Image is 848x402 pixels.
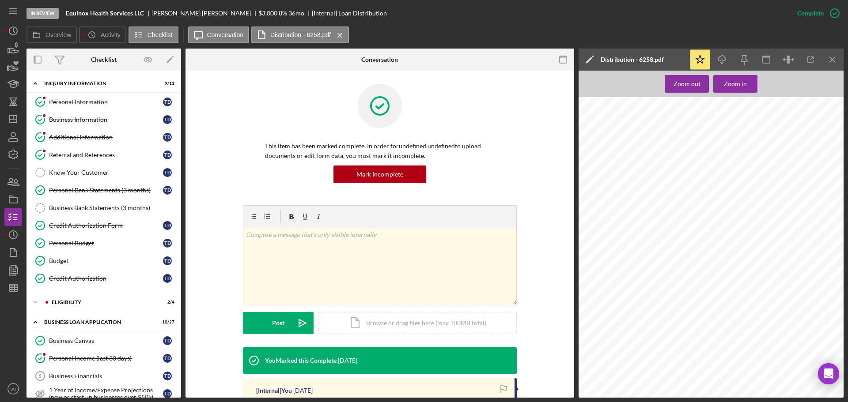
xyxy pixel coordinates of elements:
[243,312,314,334] button: Post
[163,168,172,177] div: T D
[163,256,172,265] div: T D
[129,26,178,43] button: Checklist
[45,31,71,38] label: Overview
[602,332,670,339] span: Business Questions
[31,181,177,199] a: Personal Bank Statements (3 months)TD
[726,303,733,307] span: Last
[775,231,783,236] span: Yes
[49,134,163,141] div: Additional Information
[49,151,163,158] div: Referral and References
[604,252,630,257] span: [US_STATE]
[719,215,727,220] span: Yes
[604,350,636,355] span: 4344 Miletus Dr
[31,146,177,164] a: Referral and ReferencesTD
[602,289,627,294] span: Borrower 1
[91,56,117,63] div: Checklist
[729,215,731,220] span: 
[159,300,174,305] div: 2 / 4
[727,296,765,301] span: [PERSON_NAME]
[26,8,59,19] div: In Review
[31,111,177,128] a: Business InformationTD
[163,389,172,398] div: T D
[602,343,649,348] span: Location of Business
[49,204,176,211] div: Business Bank Statements (3 months)
[715,277,775,282] span: Equinox Health Services LLC
[602,313,690,318] span: Co-Borrower or Co-[PERSON_NAME]?
[602,357,629,361] span: Address Line 1
[163,150,172,159] div: T D
[604,170,653,175] span: [DATE] Box - Upcoming
[356,165,403,183] div: Mark Incomplete
[10,387,16,391] text: SO
[163,354,172,363] div: T D
[148,31,173,38] label: Checklist
[49,187,163,194] div: Personal Bank Statements (3 months)
[674,75,700,93] div: Zoom out
[602,142,803,147] span: You will not be able to make edits once you submit. Be sure to double check your answers prior to
[713,226,734,231] span: Step-Up?
[256,387,292,394] div: [Internal] You
[602,163,702,168] span: Which upcoming box are you submitting for?
[163,372,172,380] div: T D
[31,252,177,270] a: BudgetTD
[713,75,757,93] button: Zoom in
[31,217,177,234] a: Credit Authorization FormTD
[49,387,163,401] div: 1 Year of Income/Expense Projections (new or start up businesses over $50k)
[604,296,643,301] span: [PERSON_NAME]
[785,231,787,236] span: 
[159,319,174,325] div: 10 / 27
[769,226,815,231] span: Refinance/Re-Close?
[49,240,163,247] div: Personal Budget
[602,245,614,250] span: State
[163,133,172,142] div: T D
[272,312,284,334] div: Post
[44,81,152,86] div: INQUIRY INFORMATION
[713,215,715,220] span: 
[279,10,287,17] div: 8 %
[601,56,664,63] div: Distribution - 6258.pdf
[265,141,495,161] p: This item has been marked complete. In order for undefined undefined to upload documents or edit ...
[49,257,163,264] div: Budget
[163,274,172,283] div: T D
[163,186,172,195] div: T D
[602,147,819,152] span: submitting. If you need to save your progress and continue at a later time, simply hit save at th...
[791,231,796,236] span: No
[293,387,313,394] time: 2025-09-17 14:50
[713,191,750,195] span: Counselor Email
[207,31,244,38] label: Conversation
[735,231,741,236] span: No
[602,303,610,307] span: First
[602,226,625,231] span: Loan Type
[735,215,741,220] span: No
[52,300,152,305] div: ELIGIBILITY
[312,10,387,17] div: [Internal] Loan Distribution
[163,98,172,106] div: T D
[604,233,623,238] span: Business
[39,373,42,379] tspan: 9
[49,222,163,229] div: Credit Authorization Form
[49,372,163,379] div: Business Financials
[31,349,177,367] a: Personal Income (last 30 days)TD
[288,10,304,17] div: 36 mo
[602,259,612,263] span: State
[604,366,624,371] span: Florissant
[49,275,163,282] div: Credit Authorization
[715,350,763,355] span: [GEOGRAPHIC_DATA]
[713,210,753,215] span: Existing Borrower
[604,198,642,203] span: [PERSON_NAME]
[44,319,152,325] div: BUSINESS LOAN APPLICATION
[361,56,398,63] div: Conversation
[188,26,250,43] button: Conversation
[163,115,172,124] div: T D
[797,4,824,22] div: Complete
[713,231,715,236] span: 
[769,231,771,236] span: 
[333,165,426,183] button: Mark Incomplete
[604,382,630,387] span: [US_STATE]
[49,98,163,105] div: Personal Information
[602,183,716,188] span: SUBMITTING FOR ONE OF THE NEXT TWO BOXES.
[338,357,357,364] time: 2025-09-17 14:50
[49,337,163,344] div: Business Canvas
[665,75,709,93] button: Zoom out
[79,26,126,43] button: Activity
